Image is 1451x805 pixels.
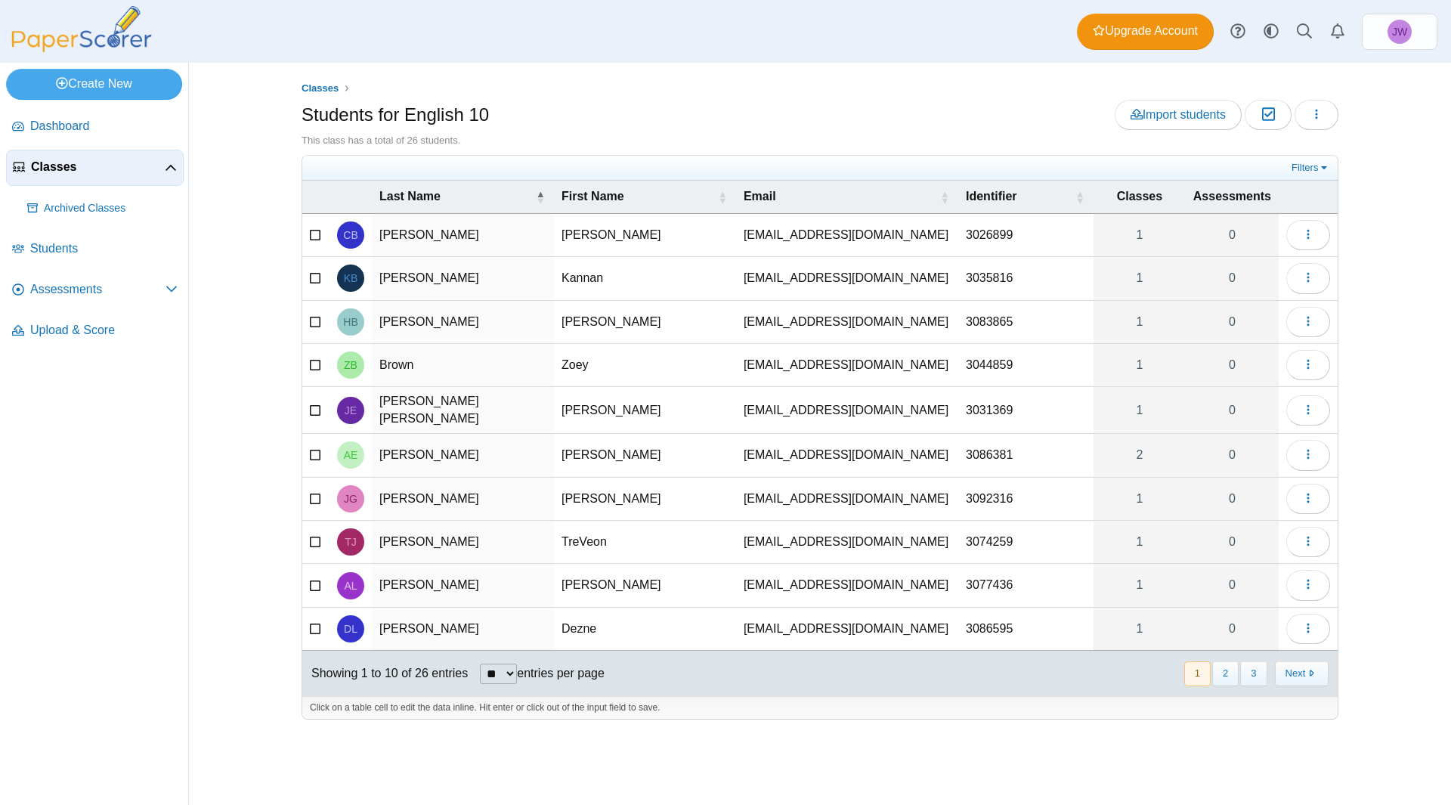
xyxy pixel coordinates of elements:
span: First Name : Activate to sort [718,181,727,212]
td: [PERSON_NAME] [PERSON_NAME] [372,387,554,434]
td: [PERSON_NAME] [554,478,736,521]
a: 1 [1094,301,1186,343]
span: Dezne Lopez Castellanos [344,624,357,634]
a: Dashboard [6,109,184,145]
span: Upload & Score [30,322,178,339]
a: 0 [1186,214,1279,256]
a: Filters [1288,160,1334,175]
td: [PERSON_NAME] [372,301,554,344]
td: [PERSON_NAME] [554,214,736,257]
span: Last Name : Activate to invert sorting [536,181,545,212]
label: entries per page [517,667,605,680]
span: Jonathan Escalera Vacio [345,405,357,416]
td: 3035816 [958,257,1094,300]
div: Showing 1 to 10 of 26 entries [302,651,468,696]
td: [EMAIL_ADDRESS][DOMAIN_NAME] [736,564,958,607]
td: [EMAIL_ADDRESS][DOMAIN_NAME] [736,257,958,300]
a: Classes [298,79,343,98]
td: [PERSON_NAME] [554,387,736,434]
a: PaperScorer [6,42,157,54]
a: Import students [1115,100,1242,130]
a: Upload & Score [6,313,184,349]
td: [PERSON_NAME] [372,521,554,564]
td: [EMAIL_ADDRESS][DOMAIN_NAME] [736,214,958,257]
a: 0 [1186,344,1279,386]
span: Upgrade Account [1093,23,1198,39]
td: [PERSON_NAME] [554,434,736,477]
button: 3 [1240,661,1267,686]
td: Zoey [554,344,736,387]
span: Email [744,190,776,203]
div: This class has a total of 26 students. [302,134,1338,147]
span: Alexander Esquivel Sanchez [344,450,358,460]
a: 1 [1094,478,1186,520]
span: Zoey Brown [344,360,357,370]
span: Import students [1131,108,1226,121]
a: Assessments [6,272,184,308]
a: Classes [6,150,184,186]
td: 3031369 [958,387,1094,434]
td: [EMAIL_ADDRESS][DOMAIN_NAME] [736,344,958,387]
a: 0 [1186,387,1279,433]
a: 1 [1094,387,1186,433]
a: 1 [1094,214,1186,256]
a: Create New [6,69,182,99]
a: Alerts [1321,15,1354,48]
a: 0 [1186,301,1279,343]
span: Dashboard [30,118,178,135]
a: 0 [1186,564,1279,606]
a: 2 [1094,434,1186,476]
a: Archived Classes [21,190,184,227]
span: Classes [302,82,339,94]
a: Students [6,231,184,268]
td: [PERSON_NAME] [372,434,554,477]
span: Alvin Leon [344,581,357,591]
td: [EMAIL_ADDRESS][DOMAIN_NAME] [736,478,958,521]
td: 3083865 [958,301,1094,344]
td: [EMAIL_ADDRESS][DOMAIN_NAME] [736,521,958,564]
td: 3077436 [958,564,1094,607]
td: [PERSON_NAME] [372,608,554,651]
span: Hannah Brovelli [343,317,357,327]
button: 1 [1184,661,1211,686]
span: Kannan Boyer [344,273,358,283]
span: Assessments [30,281,166,298]
nav: pagination [1183,661,1329,686]
a: 0 [1186,478,1279,520]
button: Next [1275,661,1329,686]
span: First Name [562,190,624,203]
span: Identifier : Activate to sort [1075,181,1084,212]
td: 3074259 [958,521,1094,564]
td: 3026899 [958,214,1094,257]
td: 3092316 [958,478,1094,521]
a: 0 [1186,257,1279,299]
td: [EMAIL_ADDRESS][DOMAIN_NAME] [736,387,958,434]
span: Joshua Williams [1388,20,1412,44]
td: [EMAIL_ADDRESS][DOMAIN_NAME] [736,301,958,344]
span: Classes [31,159,165,175]
a: 0 [1186,608,1279,650]
span: Assessments [1193,190,1271,203]
span: TreVeon Jones [345,537,357,547]
a: 0 [1186,434,1279,476]
td: [PERSON_NAME] [372,478,554,521]
td: [EMAIL_ADDRESS][DOMAIN_NAME] [736,608,958,651]
a: 1 [1094,564,1186,606]
a: 0 [1186,521,1279,563]
td: [EMAIL_ADDRESS][DOMAIN_NAME] [736,434,958,477]
span: Archived Classes [44,201,178,216]
td: Brown [372,344,554,387]
td: [PERSON_NAME] [372,214,554,257]
span: Email : Activate to sort [940,181,949,212]
td: TreVeon [554,521,736,564]
span: Juliette Garcia Garcia [344,494,357,504]
span: Students [30,240,178,257]
span: Identifier [966,190,1017,203]
a: Upgrade Account [1077,14,1214,50]
td: [PERSON_NAME] [372,564,554,607]
span: Last Name [379,190,441,203]
a: 1 [1094,521,1186,563]
a: Joshua Williams [1362,14,1437,50]
span: Cole Baughn [343,230,357,240]
td: [PERSON_NAME] [554,564,736,607]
